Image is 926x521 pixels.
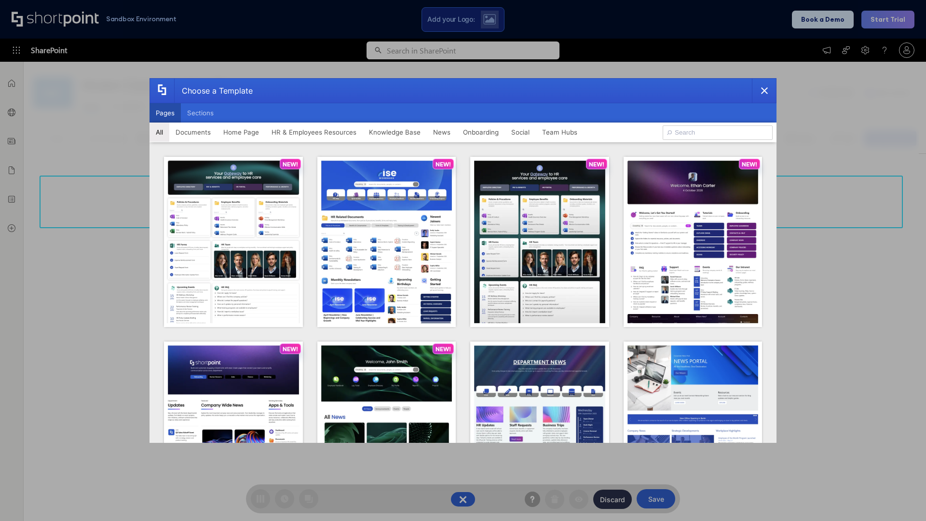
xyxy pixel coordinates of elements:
button: Team Hubs [536,123,584,142]
button: Onboarding [457,123,505,142]
button: Sections [181,103,220,123]
p: NEW! [283,161,298,168]
button: Knowledge Base [363,123,427,142]
p: NEW! [589,161,604,168]
p: NEW! [436,161,451,168]
button: All [150,123,169,142]
button: Pages [150,103,181,123]
button: HR & Employees Resources [265,123,363,142]
div: Choose a Template [174,79,253,103]
div: template selector [150,78,776,443]
button: Social [505,123,536,142]
input: Search [663,125,773,140]
iframe: Chat Widget [878,475,926,521]
p: NEW! [283,345,298,353]
button: Home Page [217,123,265,142]
button: News [427,123,457,142]
p: NEW! [436,345,451,353]
p: NEW! [742,161,757,168]
button: Documents [169,123,217,142]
